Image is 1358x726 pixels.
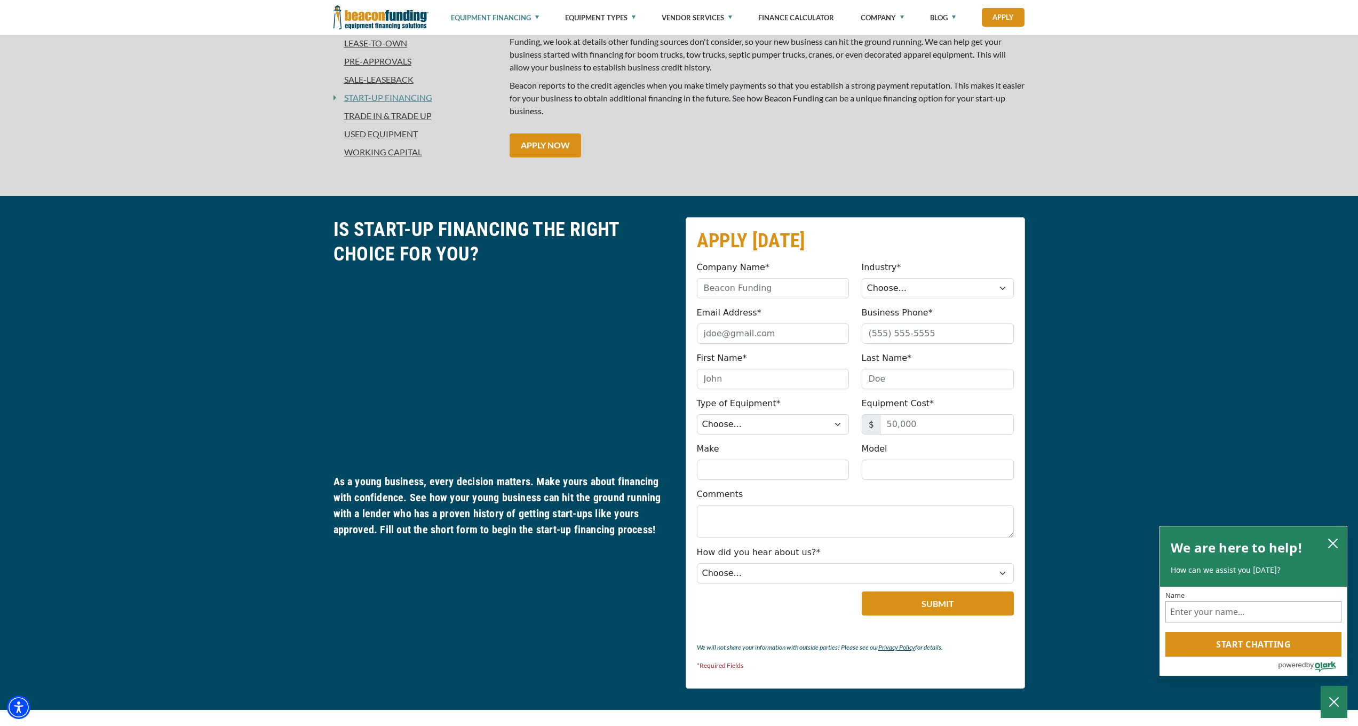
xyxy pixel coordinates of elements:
[1165,592,1341,599] label: Name
[1324,535,1341,550] button: close chatbox
[880,414,1014,435] input: 50,000
[862,369,1014,389] input: Doe
[1165,632,1341,657] button: Start chatting
[697,591,827,625] iframe: reCAPTCHA
[333,73,497,86] a: Sale-Leaseback
[862,397,934,410] label: Equipment Cost*
[862,323,1014,344] input: (555) 555-5555
[333,274,673,465] iframe: Getting Approved for Financing as a Start-up
[697,397,781,410] label: Type of Equipment*
[697,369,849,389] input: John
[982,8,1025,27] a: Apply
[333,146,497,159] a: Working Capital
[697,278,849,298] input: Beacon Funding
[333,37,497,50] a: Lease-To-Own
[1171,565,1336,575] p: How can we assist you [DATE]?
[7,696,30,719] div: Accessibility Menu
[697,641,1014,654] p: We will not share your information with outside parties! Please see our for details.
[862,261,901,274] label: Industry*
[333,109,497,122] a: Trade In & Trade Up
[697,323,849,344] input: jdoe@gmail.com
[862,443,887,455] label: Model
[878,643,915,651] a: Privacy Policy
[697,228,1014,253] h2: APPLY [DATE]
[1160,526,1347,676] div: olark chatbox
[1278,657,1347,675] a: Powered by Olark - open in a new tab
[510,80,1025,116] span: Beacon reports to the credit agencies when you make timely payments so that you establish a stron...
[333,217,673,266] h2: IS START-UP FINANCING THE RIGHT CHOICE FOR YOU?
[862,591,1014,615] button: Submit
[1321,686,1347,718] button: Close Chatbox
[333,55,497,68] a: Pre-approvals
[697,488,743,501] label: Comments
[510,133,581,157] a: APPLY NOW
[697,261,769,274] label: Company Name*
[862,414,880,435] span: $
[697,306,761,319] label: Email Address*
[697,443,719,455] label: Make
[697,546,821,559] label: How did you hear about us?*
[862,352,912,365] label: Last Name*
[697,352,747,365] label: First Name*
[1165,601,1341,622] input: Name
[1306,658,1314,672] span: by
[1278,658,1306,672] span: powered
[336,91,432,104] a: Start-Up Financing
[862,306,933,319] label: Business Phone*
[1171,537,1303,558] h2: We are here to help!
[333,474,673,538] h5: As a young business, every decision matters. Make yours about financing with confidence. See how ...
[697,659,1014,672] p: *Required Fields
[333,128,497,140] a: Used Equipment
